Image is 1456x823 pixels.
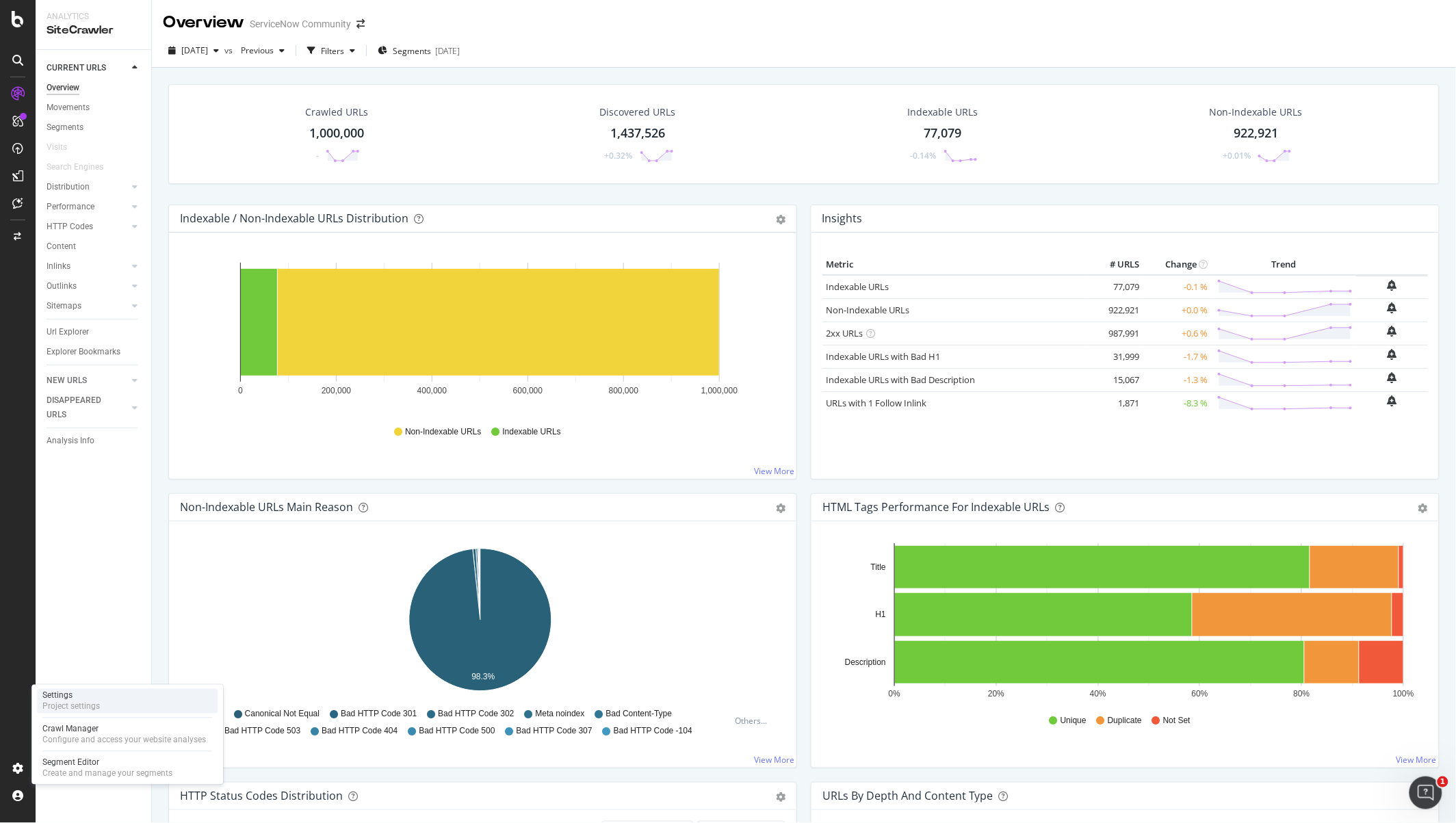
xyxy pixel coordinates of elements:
[47,434,94,448] div: Analysis Info
[1143,345,1211,368] td: -1.7 %
[1393,690,1414,699] text: 100%
[1223,150,1251,161] div: +0.01%
[1088,345,1143,368] td: 31,999
[322,386,352,395] text: 200,000
[988,690,1004,699] text: 20%
[47,325,89,339] div: Url Explorer
[1088,391,1143,415] td: 1,871
[1396,754,1437,766] a: View More
[907,105,978,119] div: Indexable URLs
[180,211,408,225] div: Indexable / Non-Indexable URLs Distribution
[47,393,128,422] a: DISAPPEARED URLS
[614,725,692,737] span: Bad HTTP Code -104
[180,789,343,802] div: HTTP Status Codes Distribution
[47,220,128,234] a: HTTP Codes
[47,434,142,448] a: Analysis Info
[1143,368,1211,391] td: -1.3 %
[417,386,447,395] text: 400,000
[1163,715,1191,727] span: Not Set
[47,140,81,155] a: Visits
[606,708,673,720] span: Bad Content-Type
[845,657,886,667] text: Description
[826,374,975,386] a: Indexable URLs with Bad Description
[42,757,172,768] div: Segment Editor
[609,386,639,395] text: 800,000
[889,690,901,699] text: 0%
[47,61,128,75] a: CURRENT URLS
[517,725,593,737] span: Bad HTTP Code 307
[47,259,70,274] div: Inlinks
[1088,368,1143,391] td: 15,067
[372,40,465,62] button: Segments[DATE]
[536,708,585,720] span: Meta noindex
[47,11,140,23] div: Analytics
[180,254,779,413] div: A chart.
[47,374,128,388] a: NEW URLS
[1388,326,1397,337] div: bell-plus
[235,40,290,62] button: Previous
[1061,715,1087,727] span: Unique
[341,708,417,720] span: Bad HTTP Code 301
[250,17,351,31] div: ServiceNow Community
[610,125,665,142] div: 1,437,526
[180,543,779,702] svg: A chart.
[1418,504,1428,513] div: gear
[754,754,794,766] a: View More
[47,325,142,339] a: Url Explorer
[47,299,128,313] a: Sitemaps
[776,215,785,224] div: gear
[776,792,785,802] div: gear
[1192,690,1208,699] text: 60%
[47,23,140,38] div: SiteCrawler
[316,150,319,161] div: -
[1088,322,1143,345] td: 987,991
[1143,391,1211,415] td: -8.3 %
[47,299,81,313] div: Sitemaps
[321,45,344,57] div: Filters
[235,44,274,56] span: Previous
[826,304,909,316] a: Non-Indexable URLs
[47,279,77,293] div: Outlinks
[438,708,514,720] span: Bad HTTP Code 302
[1143,322,1211,345] td: +0.6 %
[47,81,79,95] div: Overview
[776,504,785,513] div: gear
[224,725,300,737] span: Bad HTTP Code 503
[822,543,1422,702] svg: A chart.
[1388,302,1397,313] div: bell-plus
[47,239,76,254] div: Content
[471,672,495,682] text: 98.3%
[911,150,937,161] div: -0.14%
[224,44,235,56] span: vs
[302,40,361,62] button: Filters
[37,722,218,747] a: Crawl ManagerConfigure and access your website analyses
[513,386,543,395] text: 600,000
[163,11,244,34] div: Overview
[393,45,431,57] span: Segments
[1143,298,1211,322] td: +0.0 %
[47,120,142,135] a: Segments
[47,160,117,174] a: Search Engines
[47,180,128,194] a: Distribution
[47,393,116,422] div: DISAPPEARED URLS
[1294,690,1310,699] text: 80%
[37,756,218,781] a: Segment EditorCreate and manage your segments
[42,735,206,746] div: Configure and access your website analyses
[435,45,460,57] div: [DATE]
[37,689,218,714] a: SettingsProject settings
[47,101,142,115] a: Movements
[924,125,961,142] div: 77,079
[822,789,993,802] div: URLs by Depth and Content Type
[1088,254,1143,275] th: # URLS
[42,690,100,701] div: Settings
[600,105,676,119] div: Discovered URLs
[1388,349,1397,360] div: bell-plus
[163,40,224,62] button: [DATE]
[1388,280,1397,291] div: bell-plus
[47,200,94,214] div: Performance
[1143,254,1211,275] th: Change
[826,397,926,409] a: URLs with 1 Follow Inlink
[180,500,353,514] div: Non-Indexable URLs Main Reason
